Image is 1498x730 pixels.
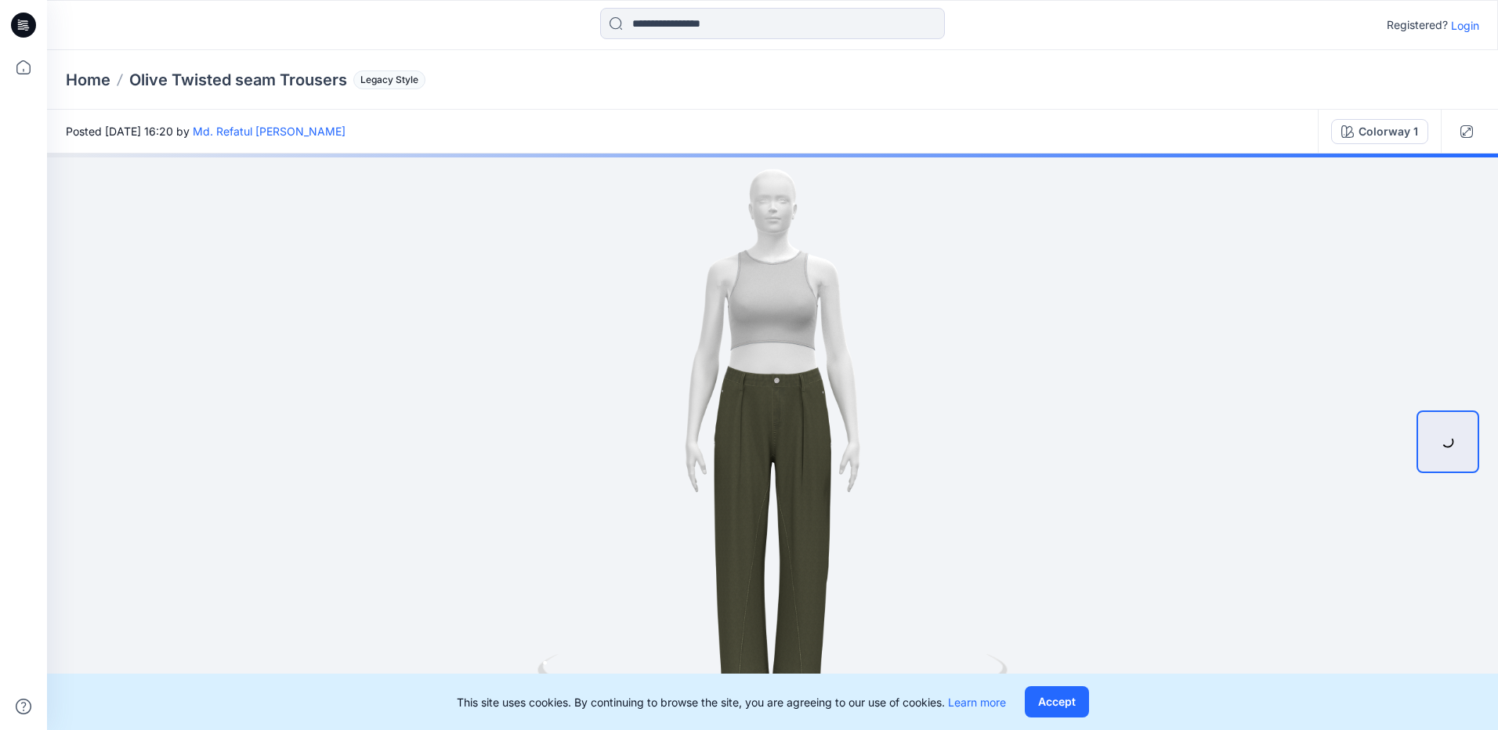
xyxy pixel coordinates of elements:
div: Colorway 1 [1359,123,1418,140]
p: Registered? [1387,16,1448,34]
a: Md. Refatul [PERSON_NAME] [193,125,346,138]
button: Accept [1025,686,1089,717]
a: Home [66,69,110,91]
span: Posted [DATE] 16:20 by [66,123,346,139]
span: Legacy Style [353,70,425,89]
p: This site uses cookies. By continuing to browse the site, you are agreeing to our use of cookies. [457,694,1006,710]
button: Legacy Style [347,69,425,91]
a: Learn more [948,696,1006,709]
p: Olive Twisted seam Trousers [129,69,347,91]
button: Colorway 1 [1331,119,1428,144]
p: Login [1451,17,1479,34]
